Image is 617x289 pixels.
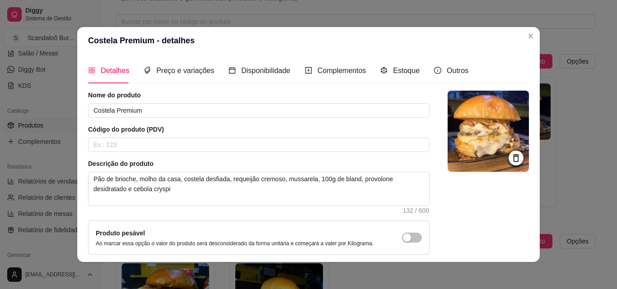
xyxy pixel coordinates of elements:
[448,91,529,172] img: logo da loja
[88,67,95,74] span: appstore
[447,67,468,74] span: Outros
[88,91,430,100] article: Nome do produto
[101,67,129,74] span: Detalhes
[144,67,151,74] span: tags
[89,172,429,206] textarea: Pão de brioche, molho da casa, costela desfiada, requeijão cremoso, mussarela, 100g de bland, pro...
[305,67,312,74] span: plus-square
[434,67,441,74] span: info-circle
[241,67,290,74] span: Disponibilidade
[229,67,236,74] span: calendar
[156,67,214,74] span: Preço e variações
[88,159,430,168] article: Descrição do produto
[96,229,145,237] label: Produto pesável
[88,125,430,134] article: Código do produto (PDV)
[393,67,420,74] span: Estoque
[318,67,366,74] span: Complementos
[524,29,538,43] button: Close
[88,103,430,118] input: Ex.: Hamburguer de costela
[96,240,374,247] p: Ao marcar essa opção o valor do produto será desconsiderado da forma unitária e começará a valer ...
[77,27,540,54] header: Costela Premium - detalhes
[380,67,388,74] span: code-sandbox
[88,138,430,152] input: Ex.: 123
